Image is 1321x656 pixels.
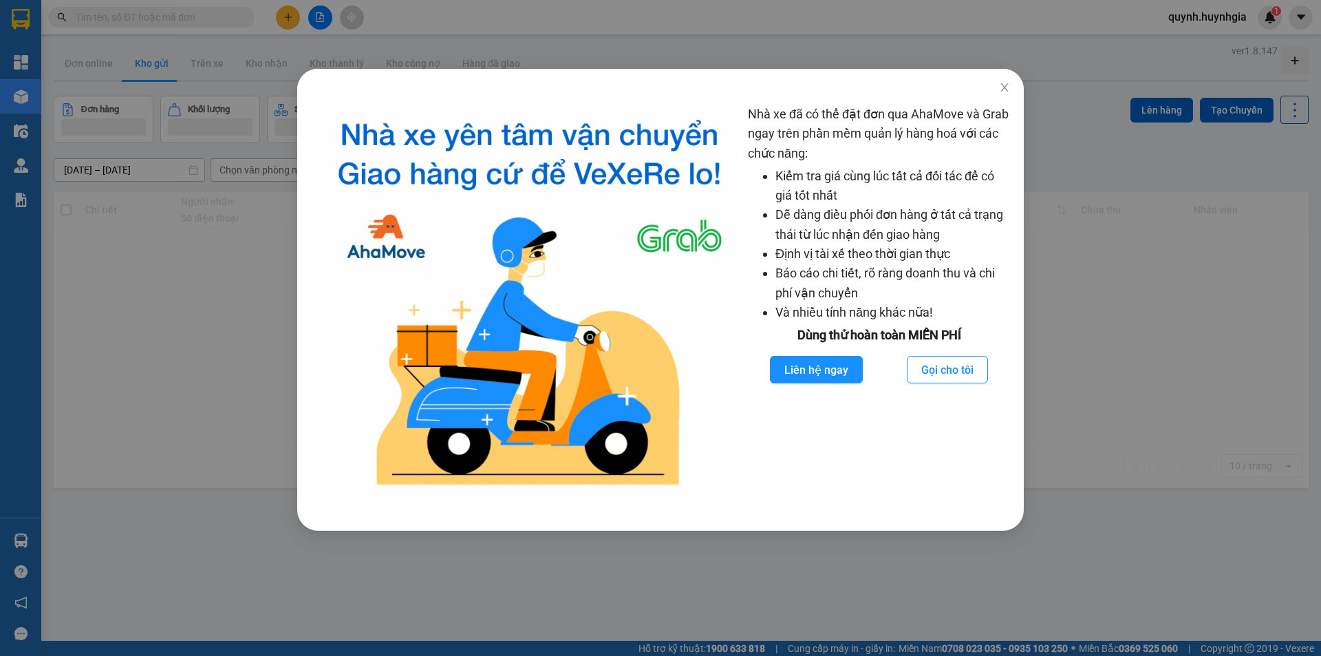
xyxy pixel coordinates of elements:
[748,326,1010,345] div: Dùng thử hoàn toàn MIỄN PHÍ
[770,356,863,383] button: Liên hệ ngay
[907,356,988,383] button: Gọi cho tôi
[921,361,974,379] span: Gọi cho tôi
[775,205,1010,244] li: Dễ dàng điều phối đơn hàng ở tất cả trạng thái từ lúc nhận đến giao hàng
[775,244,1010,264] li: Định vị tài xế theo thời gian thực
[775,303,1010,322] li: Và nhiều tính năng khác nữa!
[748,105,1010,496] div: Nhà xe đã có thể đặt đơn qua AhaMove và Grab ngay trên phần mềm quản lý hàng hoá với các chức năng:
[775,167,1010,206] li: Kiểm tra giá cùng lúc tất cả đối tác để có giá tốt nhất
[999,82,1010,93] span: close
[985,69,1024,107] button: Close
[784,361,848,379] span: Liên hệ ngay
[775,264,1010,303] li: Báo cáo chi tiết, rõ ràng doanh thu và chi phí vận chuyển
[322,105,737,496] img: logo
